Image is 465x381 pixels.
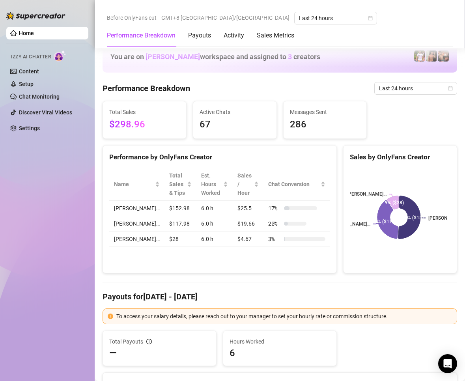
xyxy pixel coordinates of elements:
span: 3 % [268,235,281,243]
img: Hector [414,50,425,62]
td: $117.98 [164,216,196,232]
span: — [109,347,117,359]
span: Total Payouts [109,337,143,346]
img: Osvaldo [438,50,449,62]
span: Total Sales & Tips [169,171,185,197]
img: AI Chatter [54,50,66,62]
div: Est. Hours Worked [201,171,222,197]
span: Hours Worked [230,337,330,346]
div: Sales by OnlyFans Creator [350,152,450,162]
span: Active Chats [200,108,270,116]
span: Total Sales [109,108,180,116]
span: Sales / Hour [237,171,252,197]
th: Chat Conversion [263,168,330,201]
span: Izzy AI Chatter [11,53,51,61]
span: 6 [230,347,330,359]
a: Settings [19,125,40,131]
div: To access your salary details, please reach out to your manager to set your hourly rate or commis... [116,312,452,321]
div: Performance by OnlyFans Creator [109,152,330,162]
a: Content [19,68,39,75]
span: [PERSON_NAME] [146,52,200,61]
span: 20 % [268,219,281,228]
div: Sales Metrics [257,31,294,40]
text: [PERSON_NAME]… [347,191,387,197]
span: 17 % [268,204,281,213]
span: 3 [288,52,292,61]
a: Chat Monitoring [19,93,60,100]
td: $152.98 [164,201,196,216]
td: [PERSON_NAME]… [109,201,164,216]
td: $19.66 [233,216,263,232]
span: Messages Sent [290,108,360,116]
img: logo-BBDzfeDw.svg [6,12,65,20]
span: calendar [448,86,453,91]
th: Name [109,168,164,201]
td: 6.0 h [196,216,233,232]
span: Name [114,180,153,189]
span: 286 [290,117,360,132]
td: [PERSON_NAME]… [109,232,164,247]
span: Last 24 hours [299,12,372,24]
a: Setup [19,81,34,87]
span: GMT+8 [GEOGRAPHIC_DATA]/[GEOGRAPHIC_DATA] [161,12,289,24]
h4: Payouts for [DATE] - [DATE] [103,291,457,302]
img: Zach [426,50,437,62]
div: Open Intercom Messenger [438,354,457,373]
td: $4.67 [233,232,263,247]
a: Discover Viral Videos [19,109,72,116]
td: 6.0 h [196,232,233,247]
th: Sales / Hour [233,168,263,201]
td: [PERSON_NAME]… [109,216,164,232]
div: Payouts [188,31,211,40]
span: $298.96 [109,117,180,132]
span: 67 [200,117,270,132]
span: info-circle [146,339,152,344]
a: Home [19,30,34,36]
text: [PERSON_NAME]… [331,221,370,227]
span: Before OnlyFans cut [107,12,157,24]
td: $28 [164,232,196,247]
div: Performance Breakdown [107,31,176,40]
span: Chat Conversion [268,180,319,189]
div: Activity [224,31,244,40]
td: 6.0 h [196,201,233,216]
h1: You are on workspace and assigned to creators [110,52,320,61]
td: $25.5 [233,201,263,216]
span: calendar [368,16,373,21]
h4: Performance Breakdown [103,83,190,94]
th: Total Sales & Tips [164,168,196,201]
span: Last 24 hours [379,82,452,94]
span: exclamation-circle [108,314,113,319]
